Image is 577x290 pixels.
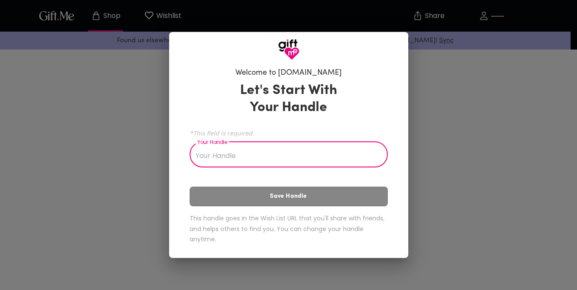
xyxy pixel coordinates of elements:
h6: Welcome to [DOMAIN_NAME] [235,68,342,78]
img: GiftMe Logo [278,39,299,60]
span: *This field is required. [190,129,388,137]
h6: This handle goes in the Wish List URL that you'll share with friends, and helps others to find yo... [190,213,388,245]
h3: Let's Start With Your Handle [229,82,348,116]
input: Your Handle [190,144,378,167]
